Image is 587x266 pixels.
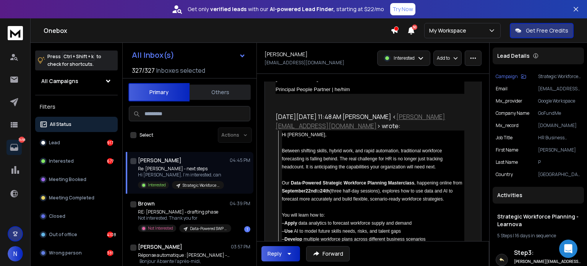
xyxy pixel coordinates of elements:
[282,212,426,258] span: You will learn how to: – data analytics to forecast workforce supply and demand – AI to model fut...
[526,27,568,34] p: Get Free Credits
[538,86,581,92] p: [EMAIL_ADDRESS][DOMAIN_NAME]
[138,209,230,215] p: RE: [PERSON_NAME] - drafting phase
[496,147,518,153] p: First Name
[261,246,300,261] button: Reply
[35,73,118,89] button: All Campaigns
[496,135,512,141] p: job title
[138,215,230,221] p: Not interested. Thank you for
[538,147,581,153] p: [PERSON_NAME]
[35,190,118,206] button: Meeting Completed
[306,246,350,261] button: Forward
[282,132,327,137] span: Hi [PERSON_NAME],
[139,132,153,138] label: Select
[282,188,306,194] strong: September
[148,225,173,231] p: Not Interested
[138,157,182,164] h1: [PERSON_NAME]
[284,220,297,226] strong: Apply
[515,232,556,239] span: 16 days in sequence
[107,140,113,146] div: 917
[514,248,581,257] h6: Step 3 :
[538,159,581,165] p: P
[276,113,445,130] a: [PERSON_NAME][EMAIL_ADDRESS][DOMAIN_NAME]
[190,226,227,232] p: Data-Powered SWP (Learnova - Dedicated Server)
[270,5,335,13] strong: AI-powered Lead Finder,
[538,171,581,178] p: [GEOGRAPHIC_DATA], [US_STATE]
[138,252,230,258] p: Réponse automatique : [PERSON_NAME] - gap
[41,77,78,85] h1: All Campaigns
[138,243,182,251] h1: [PERSON_NAME]
[429,27,469,34] p: My Workspace
[230,157,250,163] p: 04:45 PM
[496,73,518,80] p: Campaign
[47,53,101,68] p: Press to check for shortcuts.
[35,135,118,150] button: Lead917
[264,60,344,66] p: [EMAIL_ADDRESS][DOMAIN_NAME]
[49,213,65,219] p: Closed
[49,140,60,146] p: Lead
[496,86,508,92] p: Email
[496,73,526,80] button: Campaign
[268,250,282,258] div: Reply
[156,66,205,75] h3: Inboxes selected
[306,188,316,194] strong: 22nd
[35,227,118,242] button: Out of office4108
[284,237,302,242] strong: Develop
[44,26,391,35] h1: Onebox
[138,258,230,264] p: Bonjour Absente l'après-midi,
[148,182,166,188] p: Interested
[538,135,581,141] p: HR Business Partner
[50,121,71,127] p: All Status
[132,66,155,75] span: 327 / 327
[35,209,118,224] button: Closed
[282,148,443,170] span: Between shifting skills, hybrid work, and rapid automation, traditional workforce forecasting is ...
[128,83,190,101] button: Primary
[183,183,219,188] p: Strategic Workforce Planning - Learnova
[496,159,518,165] p: Last Name
[35,153,118,169] button: Interested677
[126,47,252,63] button: All Inbox(s)
[276,112,464,131] div: [DATE][DATE] 11:48 AM [PERSON_NAME] < > wrote:
[107,232,113,238] div: 4108
[35,117,118,132] button: All Status
[19,137,25,143] p: 7458
[514,259,581,264] h6: [PERSON_NAME][EMAIL_ADDRESS][DOMAIN_NAME]
[35,245,118,261] button: Wrong person381
[35,172,118,187] button: Meeting Booked
[559,240,577,258] div: Open Intercom Messenger
[538,110,581,116] p: GoFundMe
[390,3,415,15] button: Try Now
[49,176,86,183] p: Meeting Booked
[497,52,530,60] p: Lead Details
[291,180,414,186] strong: Data-Powered Strategic Workforce Planning Masterclass
[497,213,579,228] h1: Strategic Workforce Planning - Learnova
[49,195,94,201] p: Meeting Completed
[132,51,174,59] h1: All Inbox(s)
[210,5,246,13] strong: verified leads
[496,110,529,116] p: Company Name
[284,228,293,234] strong: Use
[264,51,308,58] h1: [PERSON_NAME]
[538,98,581,104] p: Google Workspace
[8,26,23,40] img: logo
[244,226,250,232] div: 1
[320,188,330,194] strong: 24th
[437,55,450,61] p: Add to
[510,23,574,38] button: Get Free Credits
[230,201,250,207] p: 04:39 PM
[8,246,23,261] button: N
[497,232,512,239] span: 5 Steps
[493,187,584,204] div: Activities
[49,250,82,256] p: Wrong person
[496,122,519,129] p: mx_record
[394,55,415,61] p: Interested
[496,98,522,104] p: mx_provider
[276,86,350,92] span: Principal People Partner | he/him
[62,52,95,61] span: Ctrl + Shift + k
[107,250,113,256] div: 381
[497,233,579,239] div: |
[190,84,251,101] button: Others
[412,24,417,30] span: 50
[538,122,581,129] p: [DOMAIN_NAME]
